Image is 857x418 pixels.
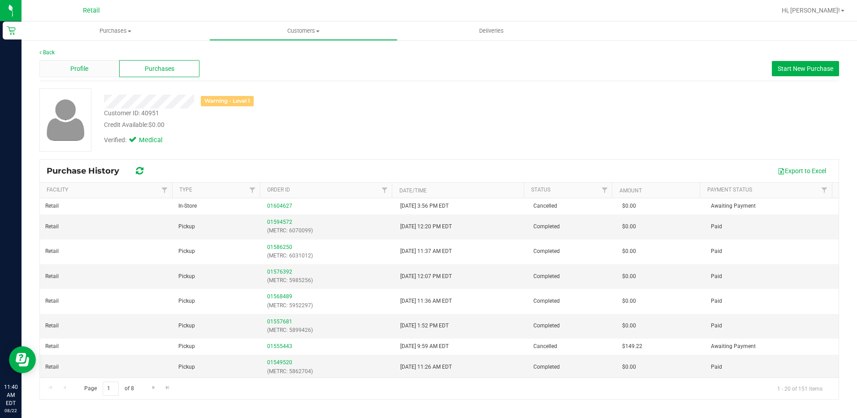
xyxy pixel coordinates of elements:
span: Pickup [178,322,195,330]
p: (METRC: 6070099) [267,226,390,235]
a: Order ID [267,187,290,193]
a: Filter [817,183,832,198]
span: Awaiting Payment [711,202,756,210]
inline-svg: Retail [7,26,16,35]
a: Customers [209,22,397,40]
p: (METRC: 5985256) [267,276,390,285]
a: 01568489 [267,293,292,300]
span: Profile [70,64,88,74]
div: Warning - Level 1 [201,96,254,106]
span: $0.00 [148,121,164,128]
span: Completed [533,363,560,371]
p: (METRC: 5862704) [267,367,390,376]
a: Status [531,187,550,193]
span: Retail [45,247,59,256]
span: Awaiting Payment [711,342,756,351]
span: Pickup [178,247,195,256]
a: Deliveries [398,22,585,40]
span: $0.00 [622,247,636,256]
span: Customers [210,27,397,35]
span: Retail [45,342,59,351]
span: [DATE] 11:37 AM EDT [400,247,452,256]
input: 1 [103,382,119,396]
button: Export to Excel [772,163,832,179]
a: Amount [619,187,642,194]
a: Go to the next page [147,382,160,394]
a: Type [179,187,192,193]
span: [DATE] 11:36 AM EDT [400,297,452,305]
a: Payment Status [707,187,752,193]
span: Cancelled [533,342,557,351]
p: 08/22 [4,407,17,414]
a: Filter [245,183,260,198]
span: Purchases [145,64,174,74]
span: Retail [83,7,100,14]
span: Paid [711,272,722,281]
span: Deliveries [467,27,516,35]
a: Back [39,49,55,56]
p: (METRC: 5952297) [267,301,390,310]
span: Retail [45,222,59,231]
span: Completed [533,272,560,281]
span: Paid [711,297,722,305]
div: Credit Available: [104,120,497,130]
span: In-Store [178,202,197,210]
iframe: Resource center [9,346,36,373]
span: Page of 8 [77,382,141,396]
a: 01604627 [267,203,292,209]
span: Paid [711,363,722,371]
a: Date/Time [399,187,427,194]
a: 01594572 [267,219,292,225]
span: Purchases [22,27,209,35]
span: Retail [45,202,59,210]
div: Verified: [104,135,175,145]
span: $0.00 [622,297,636,305]
button: Start New Purchase [772,61,839,76]
a: 01557681 [267,318,292,325]
a: Facility [47,187,68,193]
a: 01576392 [267,269,292,275]
span: Pickup [178,342,195,351]
a: Go to the last page [161,382,174,394]
span: Completed [533,297,560,305]
p: 11:40 AM EDT [4,383,17,407]
a: 01555443 [267,343,292,349]
p: (METRC: 5899426) [267,326,390,335]
span: Medical [139,135,175,145]
span: Paid [711,322,722,330]
span: Hi, [PERSON_NAME]! [782,7,840,14]
span: Purchase History [47,166,128,176]
span: [DATE] 3:56 PM EDT [400,202,449,210]
a: 01549520 [267,359,292,366]
span: Paid [711,222,722,231]
a: Filter [377,183,392,198]
p: (METRC: 6031012) [267,252,390,260]
span: [DATE] 1:52 PM EDT [400,322,449,330]
span: Pickup [178,222,195,231]
a: Filter [157,183,172,198]
span: Retail [45,297,59,305]
span: Completed [533,247,560,256]
span: $0.00 [622,272,636,281]
img: user-icon.png [42,97,89,143]
span: [DATE] 12:07 PM EDT [400,272,452,281]
span: Retail [45,322,59,330]
span: $149.22 [622,342,642,351]
span: $0.00 [622,222,636,231]
span: Pickup [178,297,195,305]
span: Completed [533,222,560,231]
span: 1 - 20 of 151 items [770,382,830,395]
span: Paid [711,247,722,256]
a: Purchases [22,22,209,40]
span: Retail [45,363,59,371]
span: Cancelled [533,202,557,210]
span: Pickup [178,363,195,371]
span: Completed [533,322,560,330]
div: Customer ID: 40951 [104,109,159,118]
span: [DATE] 12:20 PM EDT [400,222,452,231]
span: Retail [45,272,59,281]
a: 01586250 [267,244,292,250]
span: $0.00 [622,322,636,330]
span: $0.00 [622,363,636,371]
span: [DATE] 9:59 AM EDT [400,342,449,351]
